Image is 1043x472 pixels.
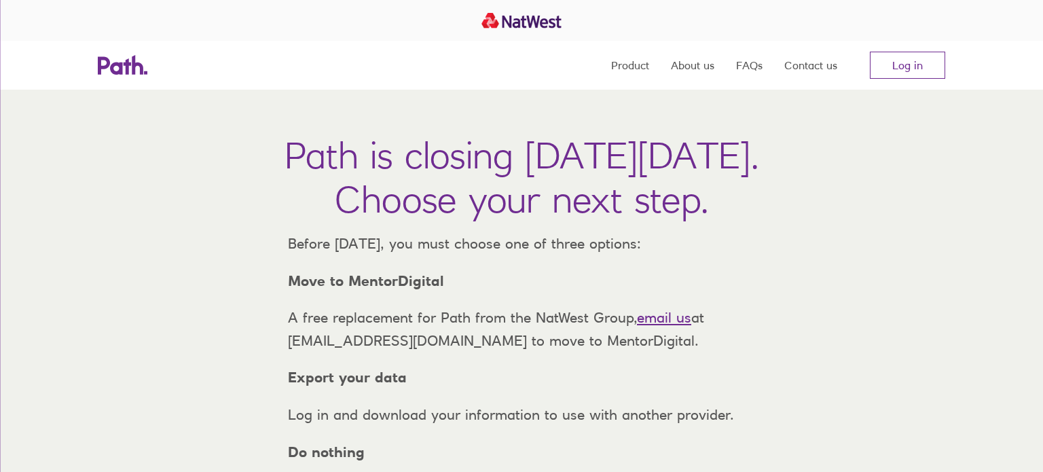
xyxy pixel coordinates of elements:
h1: Path is closing [DATE][DATE]. Choose your next step. [285,133,759,221]
strong: Do nothing [288,443,365,460]
p: Log in and download your information to use with another provider. [277,403,766,426]
strong: Export your data [288,369,407,386]
a: Log in [870,52,945,79]
a: Contact us [784,41,837,90]
a: FAQs [736,41,763,90]
p: A free replacement for Path from the NatWest Group, at [EMAIL_ADDRESS][DOMAIN_NAME] to move to Me... [277,306,766,352]
a: email us [637,309,691,326]
a: About us [671,41,714,90]
strong: Move to MentorDigital [288,272,444,289]
p: Before [DATE], you must choose one of three options: [277,232,766,255]
a: Product [611,41,649,90]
